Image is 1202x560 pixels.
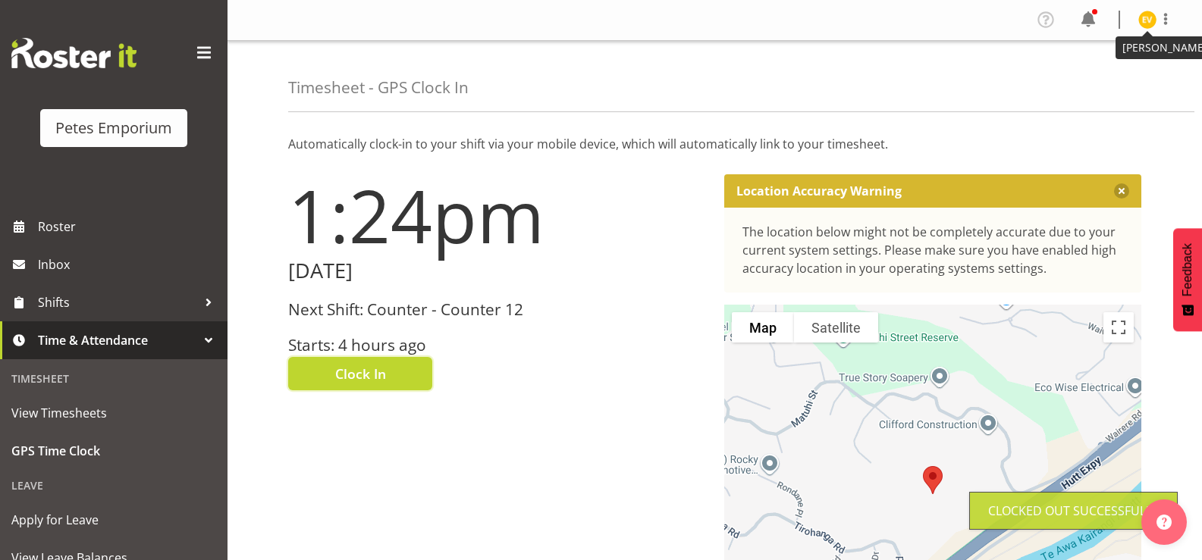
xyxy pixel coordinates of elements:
[288,79,469,96] h4: Timesheet - GPS Clock In
[1181,243,1194,296] span: Feedback
[55,117,172,139] div: Petes Emporium
[288,357,432,390] button: Clock In
[288,336,706,354] h3: Starts: 4 hours ago
[4,501,224,539] a: Apply for Leave
[288,174,706,256] h1: 1:24pm
[1156,515,1172,530] img: help-xxl-2.png
[736,183,902,199] p: Location Accuracy Warning
[1173,228,1202,331] button: Feedback - Show survey
[742,223,1124,277] div: The location below might not be completely accurate due to your current system settings. Please m...
[288,259,706,283] h2: [DATE]
[288,301,706,318] h3: Next Shift: Counter - Counter 12
[38,215,220,238] span: Roster
[335,364,386,383] span: Clock In
[11,440,216,462] span: GPS Time Clock
[38,253,220,276] span: Inbox
[38,291,197,314] span: Shifts
[4,394,224,432] a: View Timesheets
[38,329,197,352] span: Time & Attendance
[1114,183,1129,199] button: Close message
[11,402,216,424] span: View Timesheets
[794,312,878,343] button: Show satellite imagery
[732,312,794,343] button: Show street map
[4,470,224,501] div: Leave
[11,38,137,68] img: Rosterit website logo
[1103,312,1134,343] button: Toggle fullscreen view
[1138,11,1156,29] img: eva-vailini10223.jpg
[11,508,216,531] span: Apply for Leave
[4,363,224,394] div: Timesheet
[4,432,224,470] a: GPS Time Clock
[988,502,1159,520] div: Clocked out Successfully
[288,135,1141,153] p: Automatically clock-in to your shift via your mobile device, which will automatically link to you...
